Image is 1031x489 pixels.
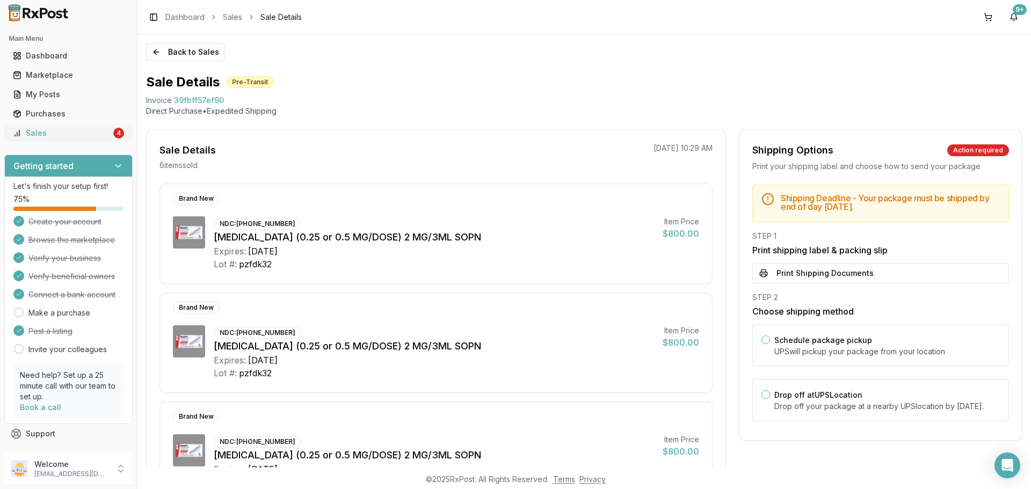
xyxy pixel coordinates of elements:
div: Sale Details [159,143,216,158]
div: [MEDICAL_DATA] (0.25 or 0.5 MG/DOSE) 2 MG/3ML SOPN [214,339,654,354]
button: Back to Sales [146,43,225,61]
h2: Main Menu [9,34,128,43]
p: Welcome [34,459,109,470]
div: Brand New [173,411,220,422]
button: Print Shipping Documents [752,263,1009,283]
img: RxPost Logo [4,4,73,21]
span: Verify beneficial owners [28,271,115,282]
div: [DATE] [248,245,278,258]
p: Need help? Set up a 25 minute call with our team to set up. [20,370,117,402]
a: Terms [553,475,575,484]
div: $800.00 [663,336,699,349]
div: Brand New [173,302,220,313]
div: Expires: [214,245,246,258]
span: Sale Details [260,12,302,23]
p: [EMAIL_ADDRESS][DOMAIN_NAME] [34,470,109,478]
p: Drop off your package at a nearby UPS location by [DATE] . [774,401,1000,412]
a: Dashboard [165,12,205,23]
span: 39fbff57ef90 [174,95,224,106]
div: [MEDICAL_DATA] (0.25 or 0.5 MG/DOSE) 2 MG/3ML SOPN [214,230,654,245]
div: STEP 1 [752,231,1009,242]
label: Schedule package pickup [774,335,872,345]
div: Expires: [214,463,246,476]
div: Expires: [214,354,246,367]
span: Post a listing [28,326,72,337]
div: [DATE] [248,463,278,476]
div: Print your shipping label and choose how to send your package [752,161,1009,172]
h3: Getting started [13,159,74,172]
a: Make a purchase [28,308,90,318]
p: Let's finish your setup first! [13,181,124,192]
h3: Choose shipping method [752,305,1009,318]
img: Ozempic (0.25 or 0.5 MG/DOSE) 2 MG/3ML SOPN [173,434,205,466]
h5: Shipping Deadline - Your package must be shipped by end of day [DATE] . [781,194,1000,211]
div: [MEDICAL_DATA] (0.25 or 0.5 MG/DOSE) 2 MG/3ML SOPN [214,448,654,463]
div: $800.00 [663,445,699,458]
a: Book a call [20,403,61,412]
button: Support [4,424,133,443]
div: Sales [13,128,111,138]
div: 9+ [1013,4,1027,15]
div: STEP 2 [752,292,1009,303]
h3: Print shipping label & packing slip [752,244,1009,257]
div: pzfdk32 [239,367,272,379]
div: Item Price [663,325,699,336]
p: Direct Purchase • Expedited Shipping [146,106,1022,116]
img: User avatar [11,460,28,477]
span: Create your account [28,216,101,227]
div: Item Price [663,216,699,227]
label: Drop off at UPS Location [774,390,862,399]
span: Connect a bank account [28,289,115,300]
div: Open Intercom Messenger [994,452,1020,478]
h1: Sale Details [146,74,220,91]
div: Shipping Options [752,143,833,158]
img: Ozempic (0.25 or 0.5 MG/DOSE) 2 MG/3ML SOPN [173,216,205,249]
div: NDC: [PHONE_NUMBER] [214,327,301,339]
button: Dashboard [4,47,133,64]
div: My Posts [13,89,124,100]
a: Sales4 [9,123,128,143]
a: Dashboard [9,46,128,65]
button: Sales4 [4,125,133,142]
div: NDC: [PHONE_NUMBER] [214,436,301,448]
a: Sales [223,12,242,23]
span: 75 % [13,194,30,205]
button: Purchases [4,105,133,122]
p: [DATE] 10:29 AM [654,143,713,154]
div: Item Price [663,434,699,445]
a: Invite your colleagues [28,344,107,355]
a: Purchases [9,104,128,123]
span: Browse the marketplace [28,235,115,245]
div: Marketplace [13,70,124,81]
div: Purchases [13,108,124,119]
div: Lot #: [214,367,237,379]
nav: breadcrumb [165,12,302,23]
div: [DATE] [248,354,278,367]
p: UPS will pickup your package from your location [774,346,1000,357]
div: NDC: [PHONE_NUMBER] [214,218,301,230]
span: Feedback [26,448,62,458]
span: Verify your business [28,253,101,264]
a: My Posts [9,85,128,104]
a: Marketplace [9,65,128,85]
div: Invoice [146,95,172,106]
p: 6 item s sold [159,160,198,171]
a: Privacy [579,475,606,484]
div: $800.00 [663,227,699,240]
div: pzfdk32 [239,258,272,271]
div: Dashboard [13,50,124,61]
div: 4 [113,128,124,138]
button: 9+ [1005,9,1022,26]
img: Ozempic (0.25 or 0.5 MG/DOSE) 2 MG/3ML SOPN [173,325,205,357]
div: Action required [947,144,1009,156]
div: Lot #: [214,258,237,271]
div: Pre-Transit [226,76,274,88]
button: Marketplace [4,67,133,84]
button: Feedback [4,443,133,463]
div: Brand New [173,193,220,205]
button: My Posts [4,86,133,103]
